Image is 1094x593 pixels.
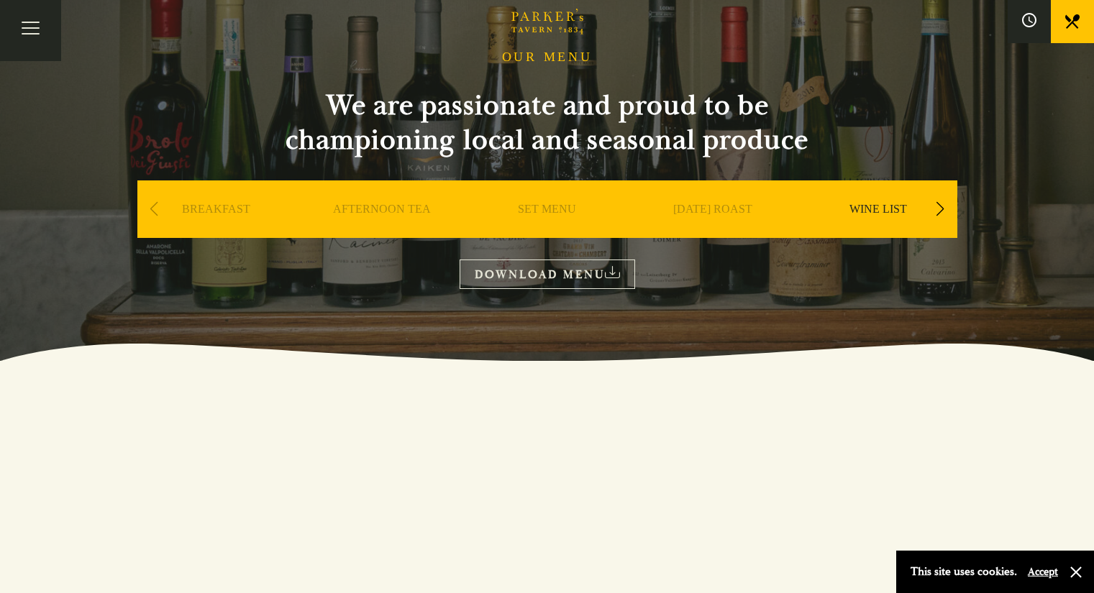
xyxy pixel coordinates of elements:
[303,180,461,281] div: 2 / 9
[931,193,950,225] div: Next slide
[911,561,1017,582] p: This site uses cookies.
[260,88,835,157] h2: We are passionate and proud to be championing local and seasonal produce
[145,193,164,225] div: Previous slide
[849,202,907,259] a: WINE LIST
[1069,565,1083,579] button: Close and accept
[137,180,296,281] div: 1 / 9
[1028,565,1058,579] button: Accept
[518,202,576,259] a: SET MENU
[673,202,752,259] a: [DATE] ROAST
[634,180,792,281] div: 4 / 9
[799,180,957,281] div: 5 / 9
[502,50,593,65] h1: OUR MENU
[182,202,250,259] a: BREAKFAST
[460,259,635,289] a: DOWNLOAD MENU
[333,202,431,259] a: AFTERNOON TEA
[468,180,626,281] div: 3 / 9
